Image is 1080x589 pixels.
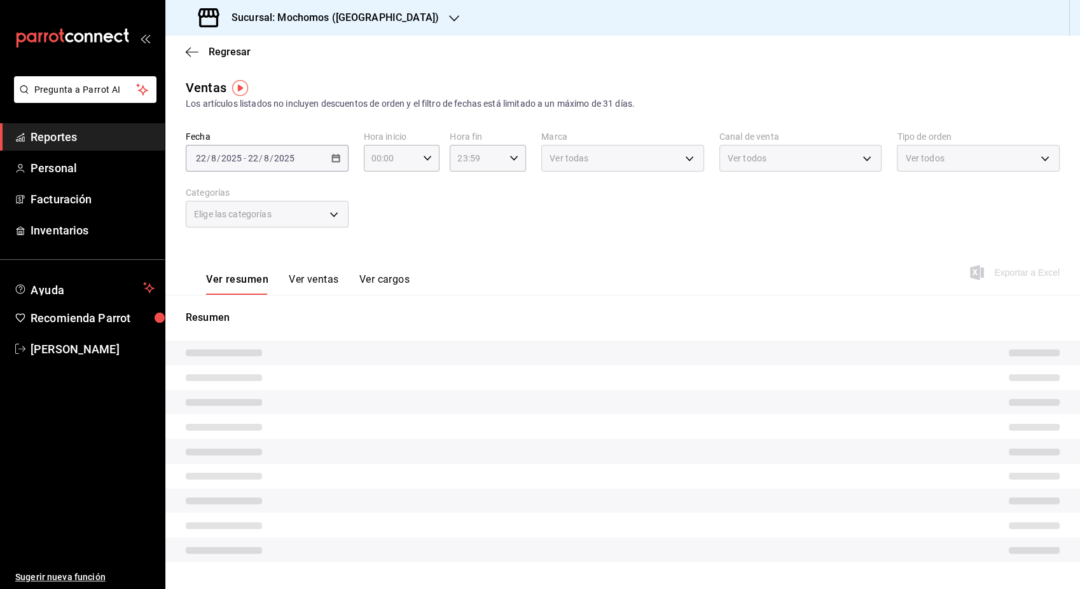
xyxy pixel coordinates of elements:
input: -- [195,153,207,163]
span: Personal [31,159,155,177]
span: Recomienda Parrot [31,309,155,327]
span: / [207,153,211,163]
span: Sugerir nueva función [15,571,155,584]
input: ---- [273,153,295,163]
span: Inventarios [31,222,155,239]
span: / [259,153,263,163]
img: Tooltip marker [232,80,248,96]
span: Facturación [31,191,155,208]
button: Pregunta a Parrot AI [14,76,156,103]
span: / [270,153,273,163]
label: Tipo de orden [897,132,1060,141]
span: Regresar [209,46,251,58]
input: ---- [221,153,242,163]
h3: Sucursal: Mochomos ([GEOGRAPHIC_DATA]) [221,10,439,25]
div: Ventas [186,78,226,97]
button: Regresar [186,46,251,58]
span: Ver todos [728,152,766,165]
input: -- [247,153,259,163]
p: Resumen [186,310,1060,325]
span: Pregunta a Parrot AI [34,83,137,97]
span: Reportes [31,128,155,146]
button: Ver resumen [206,273,268,295]
input: -- [263,153,270,163]
span: Ayuda [31,280,138,295]
div: Los artículos listados no incluyen descuentos de orden y el filtro de fechas está limitado a un m... [186,97,1060,111]
a: Pregunta a Parrot AI [9,92,156,105]
label: Fecha [186,132,349,141]
span: Ver todas [550,152,588,165]
button: Ver cargos [359,273,410,295]
input: -- [211,153,217,163]
label: Marca [541,132,704,141]
label: Categorías [186,188,349,197]
span: [PERSON_NAME] [31,341,155,358]
label: Hora inicio [364,132,440,141]
label: Canal de venta [719,132,882,141]
div: navigation tabs [206,273,410,295]
span: Elige las categorías [194,208,272,220]
button: Ver ventas [289,273,339,295]
button: open_drawer_menu [140,33,150,43]
span: - [244,153,246,163]
span: / [217,153,221,163]
span: Ver todos [905,152,944,165]
label: Hora fin [450,132,526,141]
